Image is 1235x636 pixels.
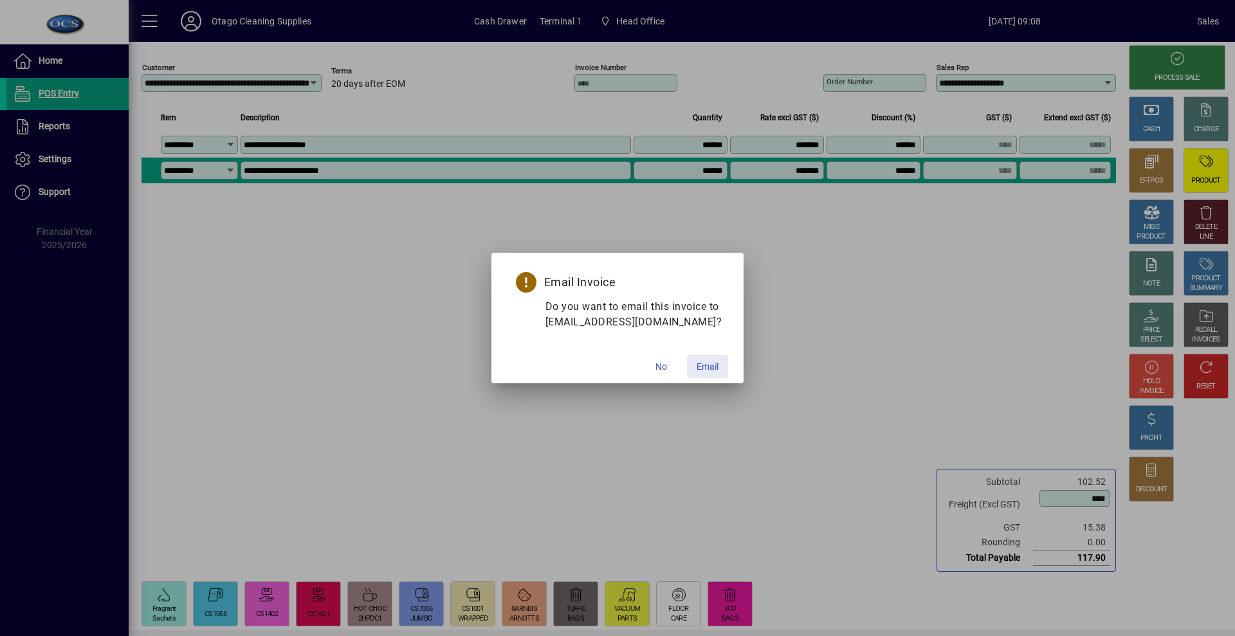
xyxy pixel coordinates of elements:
h5: Email Invoice [513,272,722,293]
span: Email [697,360,718,374]
span: No [655,360,667,374]
button: Email [687,355,728,378]
button: No [641,355,682,378]
p: Do you want to email this invoice to [EMAIL_ADDRESS][DOMAIN_NAME]? [545,299,722,330]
